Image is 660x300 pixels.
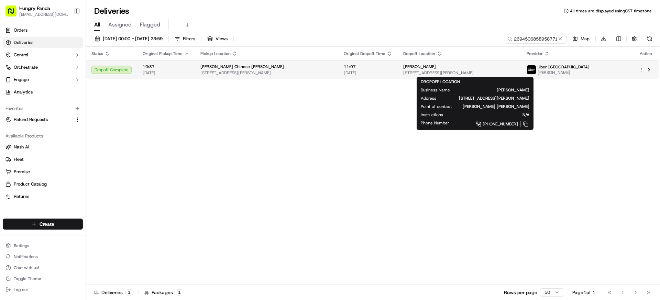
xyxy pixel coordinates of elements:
span: Promise [14,169,30,175]
span: Notifications [14,254,38,259]
button: See all [107,88,125,96]
a: Analytics [3,87,83,98]
span: Log out [14,287,28,292]
input: Type to search [505,34,566,44]
input: Got a question? Start typing here... [18,44,124,52]
span: Address [421,96,436,101]
span: Control [14,52,28,58]
span: [DATE] [143,70,189,76]
span: [PERSON_NAME] [403,64,436,69]
a: Powered byPylon [48,170,83,176]
a: Nash AI [5,144,80,150]
button: Promise [3,166,83,177]
img: Nash [7,7,21,21]
div: Past conversations [7,89,46,95]
a: Orders [3,25,83,36]
span: Flagged [140,21,160,29]
a: 📗Knowledge Base [4,151,55,163]
p: Rows per page [504,289,537,296]
span: [PERSON_NAME] [21,125,56,131]
span: [STREET_ADDRESS][PERSON_NAME] [447,96,529,101]
div: Favorites [3,103,83,114]
span: 10:37 [143,64,189,69]
a: Returns [5,193,80,200]
a: Deliveries [3,37,83,48]
span: Returns [14,193,29,200]
button: Product Catalog [3,179,83,190]
span: Settings [14,243,29,248]
a: Refund Requests [5,116,72,123]
span: Filters [183,36,195,42]
span: Map [581,36,590,42]
span: Original Dropoff Time [344,51,385,56]
div: 💻 [58,154,64,160]
a: 💻API Documentation [55,151,113,163]
span: Toggle Theme [14,276,41,281]
button: Start new chat [117,68,125,76]
button: Fleet [3,154,83,165]
span: Point of contact [421,104,452,109]
span: Create [40,221,54,227]
span: Fleet [14,156,24,163]
button: Chat with us! [3,263,83,273]
button: Log out [3,285,83,295]
img: 1736555255976-a54dd68f-1ca7-489b-9aae-adbdc363a1c4 [7,66,19,78]
span: Original Pickup Time [143,51,183,56]
span: 9月17日 [26,107,43,112]
span: All [94,21,100,29]
span: API Documentation [65,154,110,160]
p: Welcome 👋 [7,27,125,38]
span: Deliveries [14,40,33,46]
span: [PERSON_NAME] [538,70,590,75]
a: [PHONE_NUMBER] [460,120,529,128]
button: Settings [3,241,83,251]
span: Status [91,51,103,56]
span: Orders [14,27,27,33]
span: Nash AI [14,144,29,150]
a: Product Catalog [5,181,80,187]
div: Page 1 of 1 [572,289,595,296]
span: Business Name [421,87,450,93]
span: Refund Requests [14,116,48,123]
span: Product Catalog [14,181,47,187]
span: [STREET_ADDRESS][PERSON_NAME] [403,70,516,76]
span: • [57,125,59,131]
button: Toggle Theme [3,274,83,284]
span: 8月27日 [61,125,77,131]
span: Provider [527,51,543,56]
div: 1 [125,289,133,296]
span: Views [216,36,228,42]
button: Map [569,34,593,44]
div: We're available if you need us! [31,73,95,78]
span: 11:07 [344,64,392,69]
span: Dropoff Location [403,51,435,56]
span: Chat with us! [14,265,39,270]
div: Available Products [3,131,83,142]
button: Returns [3,191,83,202]
span: [PHONE_NUMBER] [483,121,518,127]
a: Promise [5,169,80,175]
span: N/A [454,112,529,118]
button: Views [204,34,231,44]
img: 1736555255976-a54dd68f-1ca7-489b-9aae-adbdc363a1c4 [14,125,19,131]
button: Create [3,219,83,230]
span: [DATE] [344,70,392,76]
button: Notifications [3,252,83,262]
span: Orchestrate [14,64,38,70]
button: [DATE] 00:00 - [DATE] 23:59 [91,34,166,44]
button: Orchestrate [3,62,83,73]
div: Deliveries [94,289,133,296]
button: Refresh [645,34,654,44]
div: 📗 [7,154,12,160]
span: Instructions [421,112,443,118]
span: [PERSON_NAME] Chinese [PERSON_NAME] [200,64,284,69]
span: Assigned [108,21,132,29]
div: 1 [176,289,183,296]
button: Hungry Panda[EMAIL_ADDRESS][DOMAIN_NAME] [3,3,71,19]
span: Hungry Panda [19,5,50,12]
span: Analytics [14,89,33,95]
span: Pylon [68,170,83,176]
span: [DATE] 00:00 - [DATE] 23:59 [103,36,163,42]
div: Packages [144,289,183,296]
button: Filters [172,34,198,44]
